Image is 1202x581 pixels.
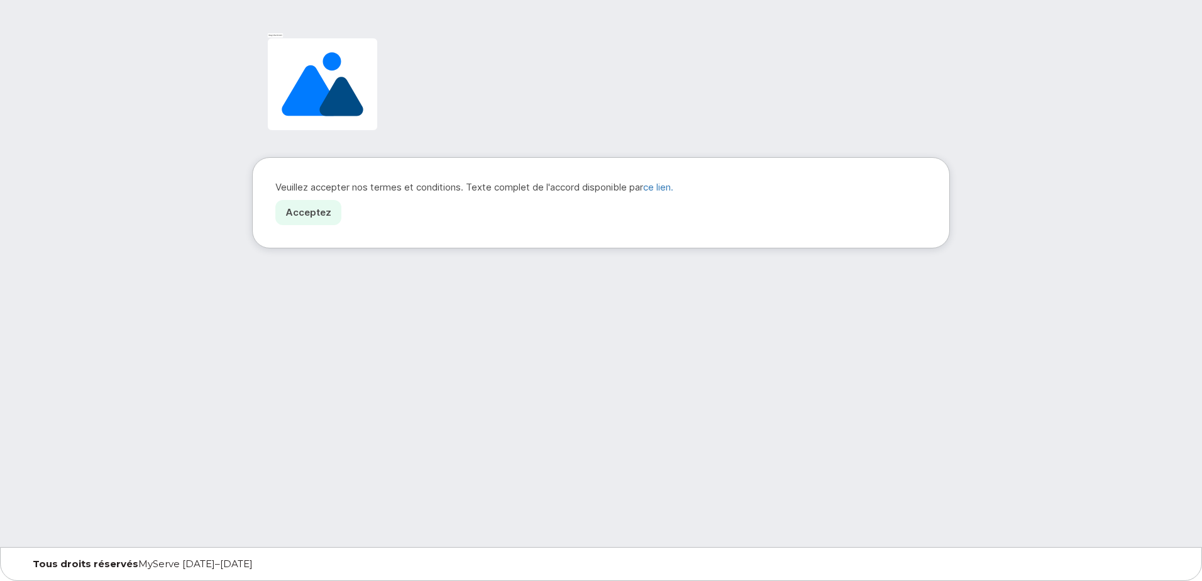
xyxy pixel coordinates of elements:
a: Acceptez [275,200,341,226]
p: Veuillez accepter nos termes et conditions. Texte complet de l'accord disponible par [275,180,927,194]
div: MyServe [DATE]–[DATE] [23,559,409,569]
strong: Tous droits réservés [33,558,138,570]
a: ce lien. [643,181,673,193]
img: Image placeholder [262,33,383,136]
